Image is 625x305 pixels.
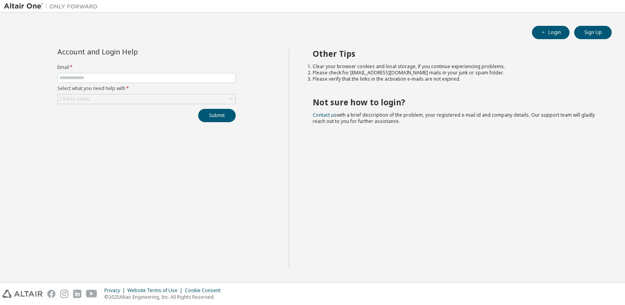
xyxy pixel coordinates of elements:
[86,290,97,298] img: youtube.svg
[59,96,90,102] div: Click to select
[57,49,200,55] div: Account and Login Help
[313,63,598,70] li: Clear your browser cookies and local storage, if you continue experiencing problems.
[127,287,185,294] div: Website Terms of Use
[574,26,612,39] button: Sign Up
[313,70,598,76] li: Please check for [EMAIL_ADDRESS][DOMAIN_NAME] mails in your junk or spam folder.
[4,2,102,10] img: Altair One
[313,112,595,125] span: with a brief description of the problem, your registered e-mail id and company details. Our suppo...
[185,287,225,294] div: Cookie Consent
[313,76,598,82] li: Please verify that the links in the activation e-mails are not expired.
[57,85,236,92] label: Select what you need help with
[313,49,598,59] h2: Other Tips
[198,109,236,122] button: Submit
[57,64,236,70] label: Email
[73,290,81,298] img: linkedin.svg
[2,290,43,298] img: altair_logo.svg
[104,294,225,300] p: © 2025 Altair Engineering, Inc. All Rights Reserved.
[47,290,56,298] img: facebook.svg
[60,290,68,298] img: instagram.svg
[313,112,337,118] a: Contact us
[313,97,598,107] h2: Not sure how to login?
[104,287,127,294] div: Privacy
[58,94,235,104] div: Click to select
[532,26,569,39] button: Login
